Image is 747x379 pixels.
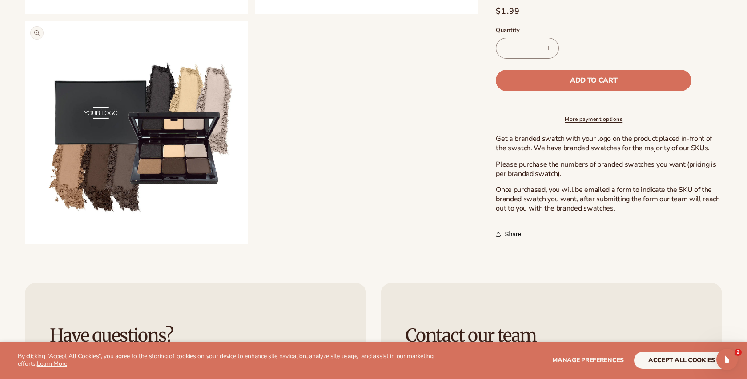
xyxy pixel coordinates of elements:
button: Add to cart [496,69,691,91]
iframe: Intercom live chat [716,349,738,370]
button: Share [496,224,524,244]
a: More payment options [496,115,691,123]
a: Learn More [37,359,67,368]
p: Get a branded swatch with your logo on the product placed in-front of the swatch. We have branded... [496,134,722,153]
p: Once purchased, you will be emailed a form to indicate the SKU of the branded swatch you want, af... [496,185,722,213]
p: Please purchase the numbers of branded swatches you want (pricing is per branded swatch). [496,160,722,179]
button: accept all cookies [634,352,729,369]
span: Manage preferences [552,356,624,364]
p: By clicking "Accept All Cookies", you agree to the storing of cookies on your device to enhance s... [18,353,436,368]
span: Add to cart [570,76,617,84]
h3: Have questions? [50,326,341,345]
h3: Contact our team [406,326,697,345]
button: Manage preferences [552,352,624,369]
span: 2 [735,349,742,356]
label: Quantity [496,26,691,35]
span: $1.99 [496,5,520,17]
